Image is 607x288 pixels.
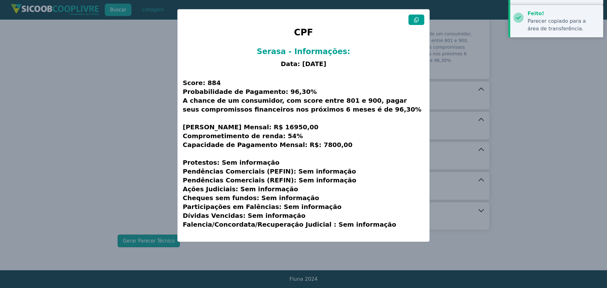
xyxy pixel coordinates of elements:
h3: Data: [DATE] [183,59,424,68]
h1: CPF [183,25,424,44]
div: Feito! [528,10,598,17]
h2: Serasa - Informações: [183,46,424,57]
div: Parecer copiado para a área de transferência. [528,17,598,33]
h3: Score: 884 Probabilidade de Pagamento: 96,30% A chance de um consumidor, com score entre 801 e 90... [183,71,424,236]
